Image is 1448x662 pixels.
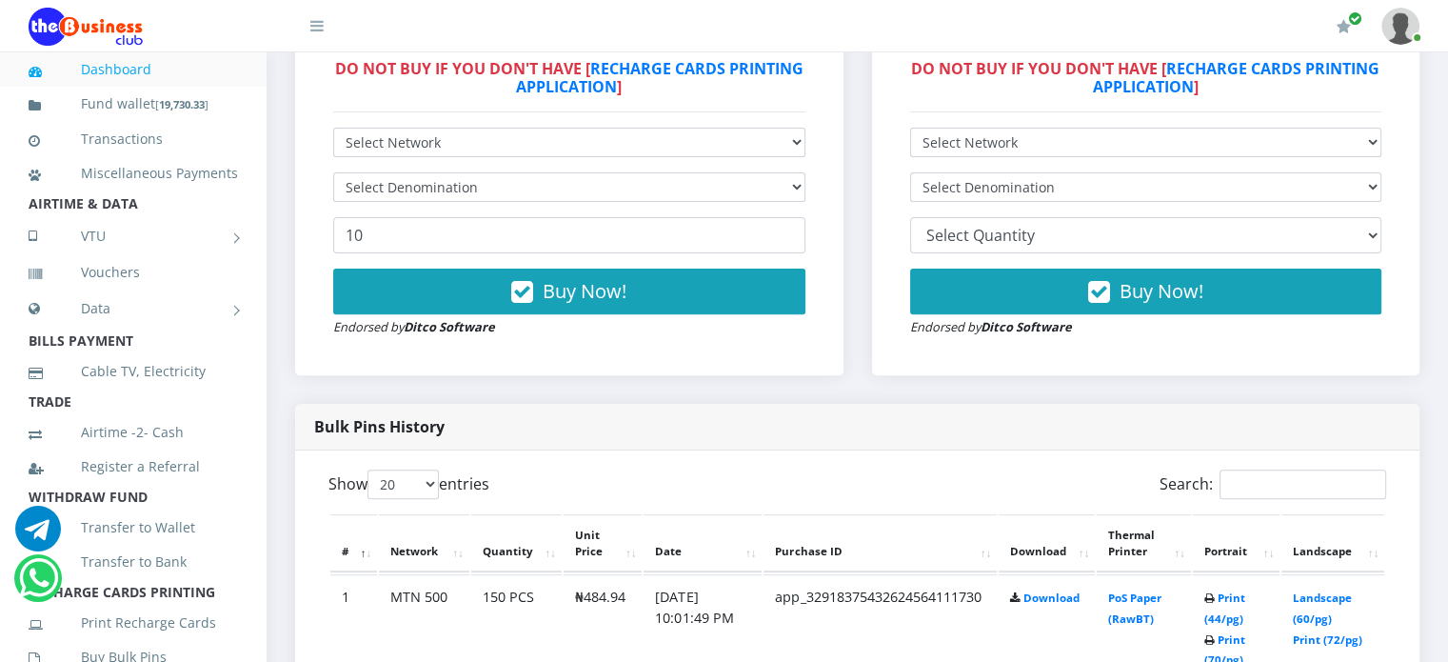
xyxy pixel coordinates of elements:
[1120,278,1203,304] span: Buy Now!
[333,269,805,314] button: Buy Now!
[155,97,208,111] small: [ ]
[543,278,626,304] span: Buy Now!
[471,514,562,573] th: Quantity: activate to sort column ascending
[29,601,238,645] a: Print Recharge Cards
[314,416,445,437] strong: Bulk Pins History
[1093,58,1380,97] a: RECHARGE CARDS PRINTING APPLICATION
[29,540,238,584] a: Transfer to Bank
[999,514,1095,573] th: Download: activate to sort column ascending
[29,350,238,393] a: Cable TV, Electricity
[330,514,377,573] th: #: activate to sort column descending
[1220,470,1386,499] input: Search:
[564,514,643,573] th: Unit Price: activate to sort column ascending
[29,117,238,161] a: Transactions
[29,445,238,489] a: Register a Referral
[1381,8,1419,45] img: User
[1160,470,1386,499] label: Search:
[333,217,805,253] input: Enter Quantity
[15,520,61,552] a: Chat for support
[29,251,238,294] a: Vouchers
[333,318,495,335] small: Endorsed by
[981,318,1072,335] strong: Ditco Software
[644,514,762,573] th: Date: activate to sort column ascending
[1204,591,1245,626] a: Print (44/pg)
[1193,514,1280,573] th: Portrait: activate to sort column ascending
[404,318,495,335] strong: Ditco Software
[1097,514,1190,573] th: Thermal Printer: activate to sort column ascending
[910,269,1382,314] button: Buy Now!
[335,58,803,97] strong: DO NOT BUY IF YOU DON'T HAVE [ ]
[910,318,1072,335] small: Endorsed by
[328,470,489,499] label: Show entries
[1337,19,1351,34] i: Renew/Upgrade Subscription
[911,58,1379,97] strong: DO NOT BUY IF YOU DON'T HAVE [ ]
[367,470,439,499] select: Showentries
[29,212,238,260] a: VTU
[379,514,469,573] th: Network: activate to sort column ascending
[29,506,238,550] a: Transfer to Wallet
[29,82,238,127] a: Fund wallet[19,730.33]
[29,411,238,454] a: Airtime -2- Cash
[29,285,238,332] a: Data
[29,8,143,46] img: Logo
[1023,591,1080,605] a: Download
[1108,591,1161,626] a: PoS Paper (RawBT)
[1281,514,1384,573] th: Landscape: activate to sort column ascending
[159,97,205,111] b: 19,730.33
[764,514,997,573] th: Purchase ID: activate to sort column ascending
[1348,11,1362,26] span: Renew/Upgrade Subscription
[29,151,238,195] a: Miscellaneous Payments
[29,48,238,91] a: Dashboard
[1293,632,1362,647] a: Print (72/pg)
[19,570,58,601] a: Chat for support
[516,58,803,97] a: RECHARGE CARDS PRINTING APPLICATION
[1293,591,1352,626] a: Landscape (60/pg)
